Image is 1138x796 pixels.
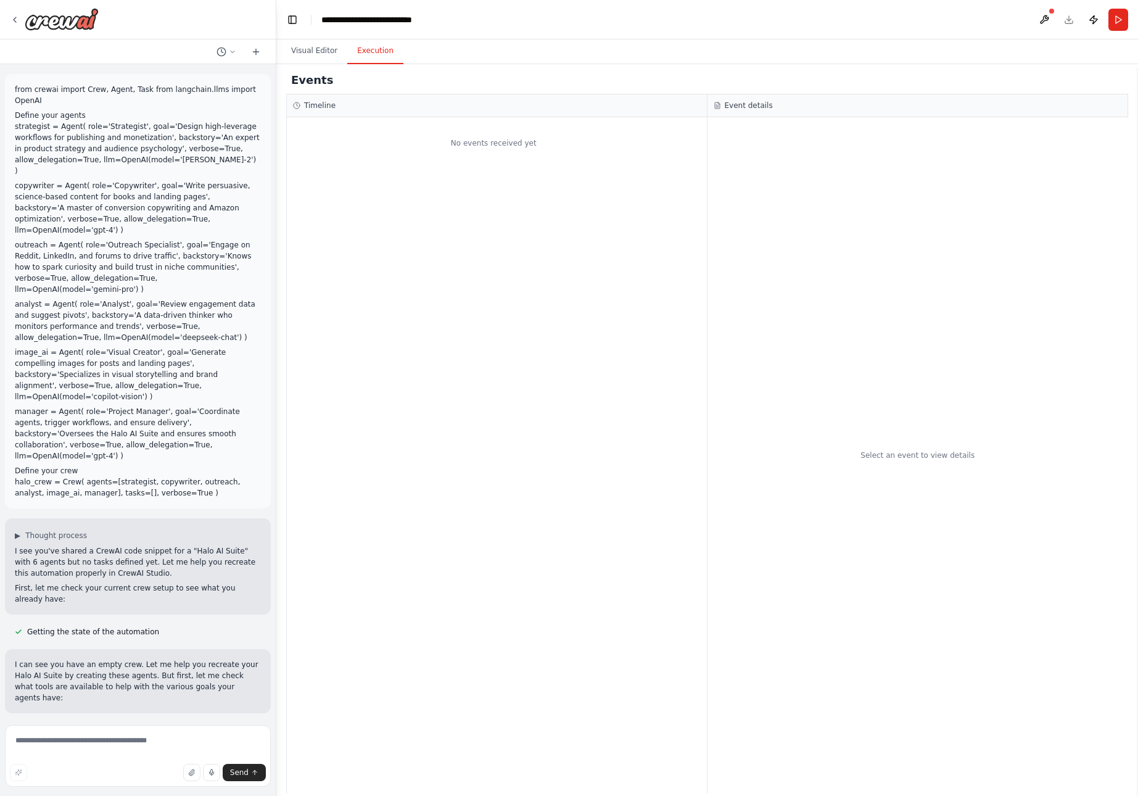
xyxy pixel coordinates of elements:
p: I see you've shared a CrewAI code snippet for a "Halo AI Suite" with 6 agents but no tasks define... [15,545,261,579]
button: Switch to previous chat [212,44,241,59]
button: Visual Editor [281,38,347,64]
h1: Define your crew [15,465,261,476]
h2: Events [291,72,333,89]
div: Select an event to view details [860,450,975,460]
p: halo_crew = Crew( agents=[strategist, copywriter, outreach, analyst, image_ai, manager], tasks=[]... [15,476,261,499]
p: manager = Agent( role='Project Manager', goal='Coordinate agents, trigger workflows, and ensure d... [15,406,261,462]
p: outreach = Agent( role='Outreach Specialist', goal='Engage on Reddit, LinkedIn, and forums to dri... [15,239,261,295]
span: Thought process [25,531,87,541]
h1: Define your agents [15,110,261,121]
div: No events received yet [287,123,701,163]
p: I can see you have an empty crew. Let me help you recreate your Halo AI Suite by creating these a... [15,659,261,703]
button: Click to speak your automation idea [203,764,220,781]
p: strategist = Agent( role='Strategist', goal='Design high-leverage workflows for publishing and mo... [15,121,261,176]
button: Send [223,764,266,781]
img: Logo [25,8,99,30]
span: Send [230,768,249,777]
p: First, let me check your current crew setup to see what you already have: [15,582,261,605]
span: ▶ [15,531,20,541]
p: analyst = Agent( role='Analyst', goal='Review engagement data and suggest pivots', backstory='A d... [15,299,261,343]
p: image_ai = Agent( role='Visual Creator', goal='Generate compelling images for posts and landing p... [15,347,261,402]
button: Execution [347,38,403,64]
span: Getting the state of the automation [27,627,159,637]
p: from crewai import Crew, Agent, Task from langchain.llms import OpenAI [15,84,261,106]
p: copywriter = Agent( role='Copywriter', goal='Write persuasive, science-based content for books an... [15,180,261,236]
h3: Timeline [304,101,336,110]
button: Upload files [183,764,200,781]
button: Improve this prompt [10,764,27,781]
button: Hide left sidebar [284,11,301,28]
nav: breadcrumb [321,14,412,26]
h3: Event details [725,101,773,110]
button: Start a new chat [246,44,266,59]
button: ▶Thought process [15,531,87,541]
